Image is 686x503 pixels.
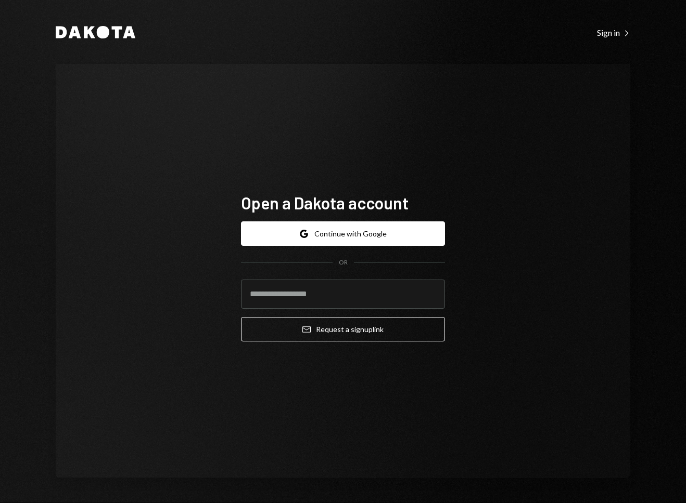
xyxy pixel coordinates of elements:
[241,317,445,341] button: Request a signuplink
[597,28,630,38] div: Sign in
[241,221,445,246] button: Continue with Google
[241,192,445,213] h1: Open a Dakota account
[597,27,630,38] a: Sign in
[339,258,348,267] div: OR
